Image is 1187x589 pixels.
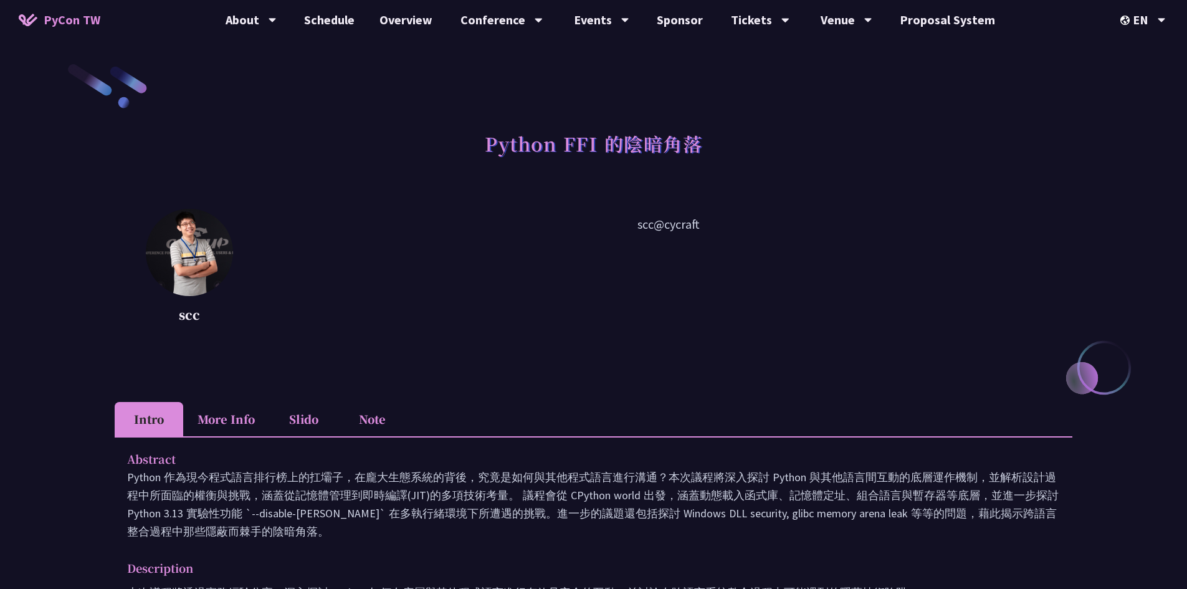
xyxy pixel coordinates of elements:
[146,305,233,324] p: scc
[127,450,1035,468] p: Abstract
[1120,16,1133,25] img: Locale Icon
[183,402,269,436] li: More Info
[146,209,233,296] img: scc
[127,468,1060,540] p: Python 作為現今程式語言排行榜上的扛壩子，在龐大生態系統的背後，究竟是如何與其他程式語言進行溝通？本次議程將深入探討 Python 與其他語言間互動的底層運作機制，並解析設計過程中所面臨的...
[6,4,113,36] a: PyCon TW
[115,402,183,436] li: Intro
[44,11,100,29] span: PyCon TW
[269,402,338,436] li: Slido
[338,402,406,436] li: Note
[127,559,1035,577] p: Description
[19,14,37,26] img: Home icon of PyCon TW 2025
[264,215,1072,327] p: scc@cycraft
[485,125,702,162] h1: Python FFI 的陰暗角落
